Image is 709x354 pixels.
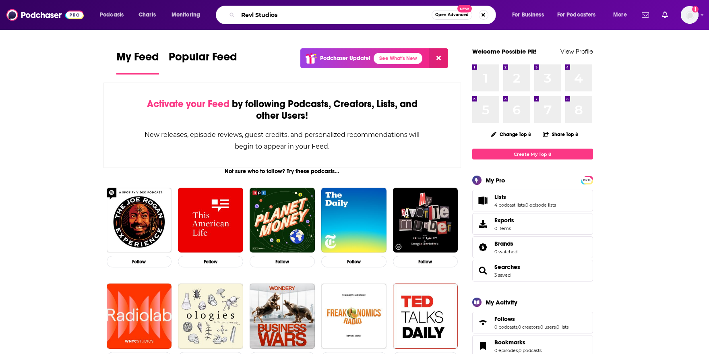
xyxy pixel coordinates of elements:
[494,263,520,271] a: Searches
[457,5,472,12] span: New
[486,129,536,139] button: Change Top 8
[494,240,513,247] span: Brands
[525,202,525,208] span: ,
[321,284,387,349] img: Freakonomics Radio
[542,126,579,142] button: Share Top 8
[486,298,517,306] div: My Activity
[116,50,159,75] a: My Feed
[94,8,134,21] button: open menu
[486,176,505,184] div: My Pro
[472,260,593,282] span: Searches
[178,188,243,253] img: This American Life
[116,50,159,68] span: My Feed
[103,168,461,175] div: Not sure who to follow? Try these podcasts...
[172,9,200,21] span: Monitoring
[494,249,517,255] a: 0 watched
[144,129,421,152] div: New releases, episode reviews, guest credits, and personalized recommendations will begin to appe...
[681,6,699,24] span: Logged in as KatieC
[147,98,229,110] span: Activate your Feed
[494,324,517,330] a: 0 podcasts
[556,324,556,330] span: ,
[494,226,514,231] span: 0 items
[432,10,472,20] button: Open AdvancedNew
[472,190,593,211] span: Lists
[100,9,124,21] span: Podcasts
[494,339,542,346] a: Bookmarks
[223,6,504,24] div: Search podcasts, credits, & more...
[582,177,592,183] a: PRO
[681,6,699,24] img: User Profile
[552,8,608,21] button: open menu
[540,324,540,330] span: ,
[506,8,554,21] button: open menu
[393,256,458,267] button: Follow
[475,195,491,206] a: Lists
[494,315,568,323] a: Follows
[250,284,315,349] img: Business Wars
[494,339,525,346] span: Bookmarks
[321,188,387,253] img: The Daily
[475,218,491,230] span: Exports
[494,202,525,208] a: 4 podcast lists
[107,188,172,253] img: The Joe Rogan Experience
[557,9,596,21] span: For Podcasters
[494,348,518,353] a: 0 episodes
[525,202,556,208] a: 0 episode lists
[659,8,671,22] a: Show notifications dropdown
[250,256,315,267] button: Follow
[320,55,370,62] p: Podchaser Update!
[374,53,422,64] a: See What's New
[321,256,387,267] button: Follow
[494,217,514,224] span: Exports
[494,240,517,247] a: Brands
[250,188,315,253] img: Planet Money
[494,272,511,278] a: 3 saved
[540,324,556,330] a: 0 users
[475,242,491,253] a: Brands
[435,13,469,17] span: Open Advanced
[613,9,627,21] span: More
[556,324,568,330] a: 0 lists
[519,348,542,353] a: 0 podcasts
[518,348,519,353] span: ,
[144,98,421,122] div: by following Podcasts, Creators, Lists, and other Users!
[393,284,458,349] img: TED Talks Daily
[107,256,172,267] button: Follow
[6,7,84,23] img: Podchaser - Follow, Share and Rate Podcasts
[494,193,556,201] a: Lists
[107,284,172,349] img: Radiolab
[692,6,699,12] svg: Add a profile image
[560,48,593,55] a: View Profile
[472,48,537,55] a: Welcome Possible PR!
[512,9,544,21] span: For Business
[178,256,243,267] button: Follow
[494,193,506,201] span: Lists
[475,317,491,328] a: Follows
[472,236,593,258] span: Brands
[608,8,637,21] button: open menu
[472,312,593,333] span: Follows
[393,188,458,253] img: My Favorite Murder with Karen Kilgariff and Georgia Hardstark
[475,265,491,276] a: Searches
[494,315,515,323] span: Follows
[472,149,593,159] a: Create My Top 8
[169,50,237,75] a: Popular Feed
[475,340,491,352] a: Bookmarks
[518,324,540,330] a: 0 creators
[238,8,432,21] input: Search podcasts, credits, & more...
[178,284,243,349] img: Ologies with Alie Ward
[133,8,161,21] a: Charts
